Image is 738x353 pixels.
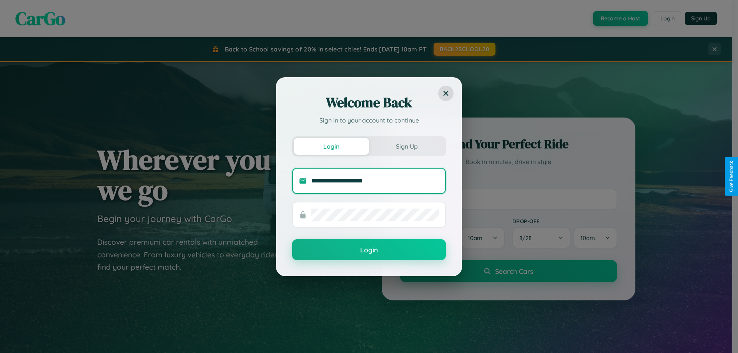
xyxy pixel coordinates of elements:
[369,138,444,155] button: Sign Up
[729,161,734,192] div: Give Feedback
[292,116,446,125] p: Sign in to your account to continue
[294,138,369,155] button: Login
[292,239,446,260] button: Login
[292,93,446,112] h2: Welcome Back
